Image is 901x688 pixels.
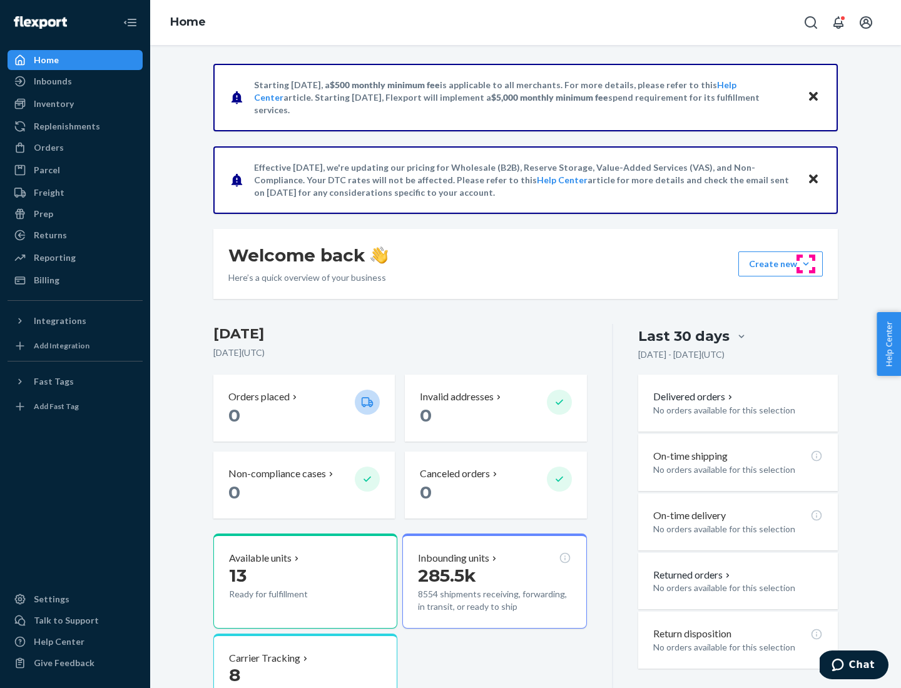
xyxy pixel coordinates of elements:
a: Returns [8,225,143,245]
div: Returns [34,229,67,241]
p: 8554 shipments receiving, forwarding, in transit, or ready to ship [418,588,571,613]
button: Integrations [8,311,143,331]
span: 0 [420,405,432,426]
iframe: Opens a widget where you can chat to one of our agents [820,650,888,682]
div: Inventory [34,98,74,110]
button: Inbounding units285.5k8554 shipments receiving, forwarding, in transit, or ready to ship [402,534,586,629]
span: 13 [229,565,247,586]
button: Close Navigation [118,10,143,35]
span: $500 monthly minimum fee [330,79,440,90]
a: Billing [8,270,143,290]
button: Orders placed 0 [213,375,395,442]
a: Home [8,50,143,70]
p: Here’s a quick overview of your business [228,271,388,284]
a: Settings [8,589,143,609]
div: Talk to Support [34,614,99,627]
ol: breadcrumbs [160,4,216,41]
div: Add Integration [34,340,89,351]
span: 0 [420,482,432,503]
span: 0 [228,405,240,426]
div: Last 30 days [638,326,730,346]
div: Home [34,54,59,66]
p: On-time delivery [653,508,726,523]
a: Freight [8,183,143,203]
p: Carrier Tracking [229,651,300,665]
div: Inbounds [34,75,72,88]
a: Parcel [8,160,143,180]
div: Orders [34,141,64,154]
button: Invalid addresses 0 [405,375,586,442]
button: Open notifications [826,10,851,35]
div: Fast Tags [34,375,74,388]
p: Return disposition [653,627,731,641]
p: Effective [DATE], we're updating our pricing for Wholesale (B2B), Reserve Storage, Value-Added Se... [254,161,795,199]
a: Reporting [8,248,143,268]
button: Canceled orders 0 [405,452,586,519]
button: Fast Tags [8,372,143,392]
a: Orders [8,138,143,158]
button: Create new [738,251,823,276]
img: Flexport logo [14,16,67,29]
a: Replenishments [8,116,143,136]
p: No orders available for this selection [653,463,823,476]
div: Billing [34,274,59,286]
p: Inbounding units [418,551,489,565]
p: No orders available for this selection [653,523,823,535]
p: No orders available for this selection [653,582,823,594]
div: Reporting [34,251,76,264]
p: No orders available for this selection [653,641,823,654]
p: Ready for fulfillment [229,588,345,600]
button: Available units13Ready for fulfillment [213,534,397,629]
div: Settings [34,593,69,605]
button: Close [805,88,822,106]
p: Available units [229,551,292,565]
h3: [DATE] [213,324,587,344]
a: Add Integration [8,336,143,356]
button: Non-compliance cases 0 [213,452,395,519]
button: Delivered orders [653,390,735,404]
button: Open Search Box [798,10,823,35]
img: hand-wave emoji [370,246,388,264]
div: Give Feedback [34,657,94,669]
button: Talk to Support [8,610,143,630]
a: Inbounds [8,71,143,91]
span: 8 [229,664,240,685]
button: Returned orders [653,568,733,582]
a: Prep [8,204,143,224]
span: 0 [228,482,240,503]
span: 285.5k [418,565,476,586]
a: Inventory [8,94,143,114]
button: Give Feedback [8,653,143,673]
p: Canceled orders [420,467,490,481]
button: Close [805,171,822,189]
p: Non-compliance cases [228,467,326,481]
a: Help Center [537,175,588,185]
div: Add Fast Tag [34,401,79,412]
p: No orders available for this selection [653,404,823,417]
button: Help Center [877,312,901,376]
a: Help Center [8,632,143,652]
div: Integrations [34,315,86,327]
button: Open account menu [853,10,878,35]
p: On-time shipping [653,449,728,463]
p: Invalid addresses [420,390,494,404]
div: Prep [34,208,53,220]
h1: Welcome back [228,244,388,266]
p: Orders placed [228,390,290,404]
p: Starting [DATE], a is applicable to all merchants. For more details, please refer to this article... [254,79,795,116]
div: Replenishments [34,120,100,133]
div: Freight [34,186,64,199]
a: Home [170,15,206,29]
div: Help Center [34,635,84,648]
p: [DATE] - [DATE] ( UTC ) [638,348,725,361]
p: [DATE] ( UTC ) [213,347,587,359]
div: Parcel [34,164,60,176]
span: $5,000 monthly minimum fee [491,92,608,103]
a: Add Fast Tag [8,397,143,417]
